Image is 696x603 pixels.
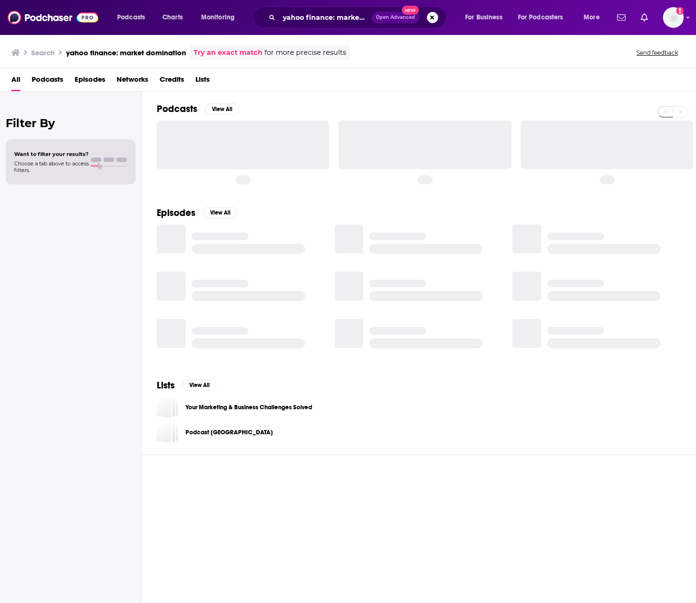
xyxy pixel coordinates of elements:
a: Your Marketing & Business Challenges Solved [186,402,312,413]
button: open menu [512,10,577,25]
h2: Podcasts [157,103,197,115]
span: Logged in as YiyanWang [663,7,684,28]
span: More [584,11,600,24]
button: View All [182,379,216,391]
a: Lists [195,72,210,91]
a: Networks [117,72,148,91]
a: Show notifications dropdown [613,9,629,26]
a: Episodes [75,72,105,91]
a: Try an exact match [194,47,263,58]
span: New [402,6,419,15]
h3: yahoo finance: market domination [66,48,186,57]
span: For Business [465,11,502,24]
span: Open Advanced [376,15,415,20]
img: Podchaser - Follow, Share and Rate Podcasts [8,9,98,26]
div: Search podcasts, credits, & more... [262,7,455,28]
svg: Add a profile image [676,7,684,15]
button: View All [205,103,239,115]
a: Your Marketing & Business Challenges Solved [157,397,178,418]
a: EpisodesView All [157,207,237,219]
img: User Profile [663,7,684,28]
button: Show profile menu [663,7,684,28]
h2: Episodes [157,207,195,219]
span: Want to filter your results? [14,151,89,157]
a: Show notifications dropdown [637,9,652,26]
a: All [11,72,20,91]
a: Podcast Barcelona [157,422,178,443]
a: Podcasts [32,72,63,91]
h2: Lists [157,379,175,391]
input: Search podcasts, credits, & more... [279,10,372,25]
button: View All [203,207,237,218]
button: open menu [110,10,157,25]
button: Open AdvancedNew [372,12,419,23]
a: ListsView All [157,379,216,391]
h3: Search [31,48,55,57]
a: Charts [156,10,188,25]
button: open menu [577,10,611,25]
span: Monitoring [201,11,235,24]
span: Choose a tab above to access filters. [14,160,89,173]
a: PodcastsView All [157,103,239,115]
span: Charts [162,11,183,24]
h2: Filter By [6,116,136,130]
span: for more precise results [264,47,346,58]
span: Podcasts [117,11,145,24]
button: open menu [458,10,514,25]
button: open menu [195,10,247,25]
a: Podcast [GEOGRAPHIC_DATA] [186,427,273,438]
button: Send feedback [634,49,681,57]
a: Credits [160,72,184,91]
span: For Podcasters [518,11,563,24]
